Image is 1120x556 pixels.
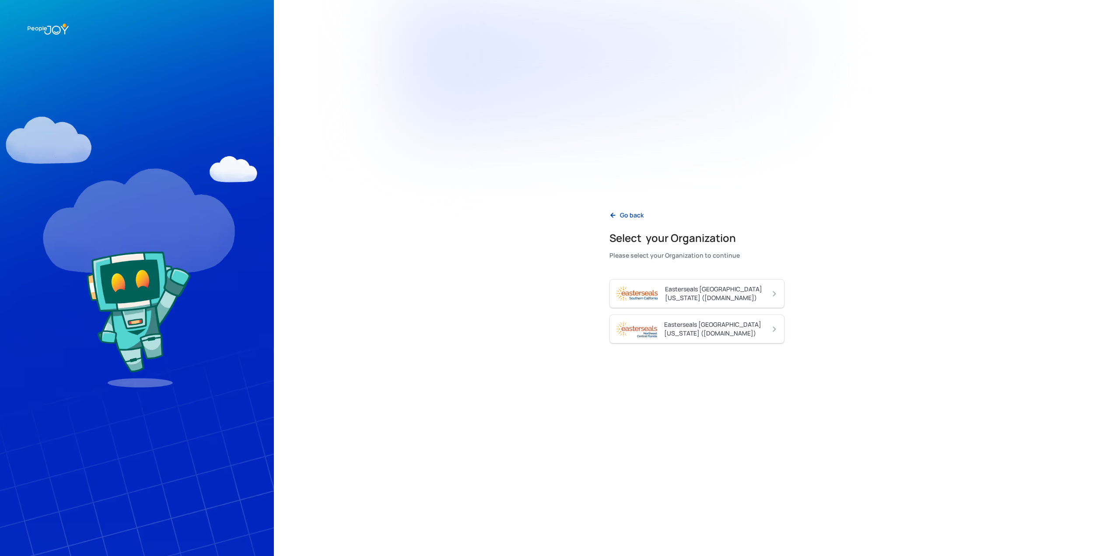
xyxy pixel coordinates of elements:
a: Easterseals [GEOGRAPHIC_DATA][US_STATE] ([DOMAIN_NAME]) [609,279,784,308]
a: Easterseals [GEOGRAPHIC_DATA][US_STATE] ([DOMAIN_NAME]) [609,315,784,343]
div: Please select your Organization to continue [609,249,740,262]
h2: Select your Organization [609,231,740,245]
div: Easterseals [GEOGRAPHIC_DATA][US_STATE] ([DOMAIN_NAME]) [664,320,770,338]
a: Go back [602,206,651,224]
div: Go back [620,211,644,220]
div: Easterseals [GEOGRAPHIC_DATA][US_STATE] ([DOMAIN_NAME]) [665,285,770,302]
